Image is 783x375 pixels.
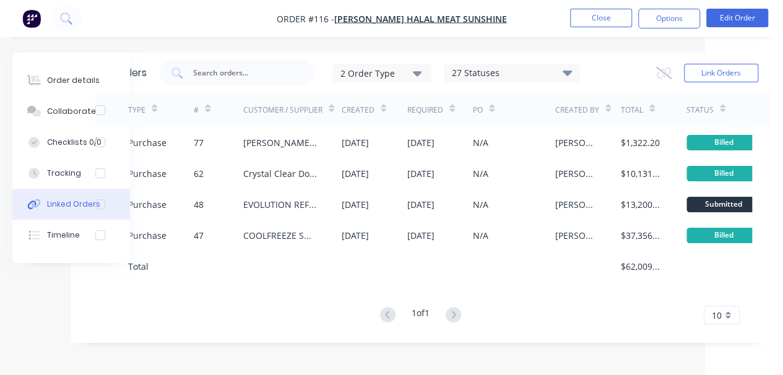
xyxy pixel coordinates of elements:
div: Collaborate [47,106,96,117]
span: 10 [712,309,722,322]
div: N/A [473,198,488,211]
div: N/A [473,229,488,242]
button: 2 Order Type [332,64,431,82]
button: Checklists 0/0 [12,127,130,158]
div: N/A [473,136,488,149]
div: Checklists 0/0 [47,137,102,148]
div: Status [686,105,714,116]
div: Total [621,105,643,116]
div: Linked Orders [47,199,100,210]
div: Billed [686,135,761,150]
div: [DATE] [342,229,369,242]
div: 47 [194,229,204,242]
div: $10,131.00 [621,167,662,180]
div: Required [407,105,443,116]
img: Factory [22,9,41,28]
button: Edit Order [706,9,768,27]
div: Submitted [686,197,761,212]
div: COOLFREEZE SOLUTIONS [243,229,317,242]
div: [DATE] [342,198,369,211]
div: 27 Statuses [444,66,579,80]
div: [DATE] [342,136,369,149]
button: Timeline [12,220,130,251]
div: # [194,105,199,116]
button: Tracking [12,158,130,189]
div: Billed [686,228,761,243]
div: 77 [194,136,204,149]
div: [PERSON_NAME] [555,229,596,242]
div: Customer / Supplier [243,105,322,116]
div: [PERSON_NAME] [555,167,596,180]
div: Billed [686,166,761,181]
div: Timeline [47,230,80,241]
div: Total [128,260,149,273]
button: Options [638,9,700,28]
div: [DATE] [407,198,435,211]
div: $1,322.20 [621,136,660,149]
div: $37,356.00 [621,229,662,242]
input: Search orders... [192,67,295,79]
div: Tracking [47,168,81,179]
div: [DATE] [407,167,435,180]
button: Linked Orders [12,189,130,220]
div: [DATE] [407,229,435,242]
div: Created [342,105,374,116]
span: Order #116 - [277,13,334,25]
div: Created By [555,105,599,116]
div: [PERSON_NAME] [555,136,596,149]
div: $13,200.00 [621,198,662,211]
a: [PERSON_NAME] HALAL MEAT SUNSHINE [334,13,507,25]
div: PO [473,105,483,116]
div: Order details [47,75,100,86]
div: 2 Order Type [340,66,423,79]
div: [DATE] [407,136,435,149]
div: [PERSON_NAME] Metals [243,136,317,149]
div: EVOLUTION REFRIGERATION [243,198,317,211]
div: $62,009.20 [621,260,662,273]
div: N/A [473,167,488,180]
button: Close [570,9,632,27]
button: Order details [12,65,130,96]
div: Crystal Clear Doors [243,167,317,180]
div: [PERSON_NAME] [555,198,596,211]
button: Link Orders [684,64,758,82]
button: Collaborate [12,96,130,127]
div: 1 of 1 [412,306,430,324]
div: TYPE [128,105,145,116]
div: 62 [194,167,204,180]
div: [DATE] [342,167,369,180]
div: 48 [194,198,204,211]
